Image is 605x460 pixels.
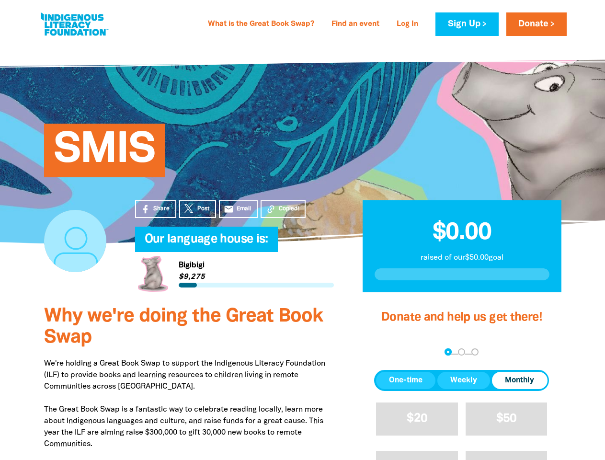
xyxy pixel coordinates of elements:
[407,413,427,424] span: $20
[153,205,170,213] span: Share
[145,234,268,252] span: Our language house is:
[433,222,491,244] span: $0.00
[505,375,534,386] span: Monthly
[202,17,320,32] a: What is the Great Book Swap?
[44,308,323,346] span: Why we're doing the Great Book Swap
[197,205,209,213] span: Post
[435,12,498,36] a: Sign Up
[471,348,479,356] button: Navigate to step 3 of 3 to enter your payment details
[54,131,155,177] span: SMIS
[492,372,547,389] button: Monthly
[179,200,216,218] a: Post
[237,205,251,213] span: Email
[135,242,334,248] h6: My Team
[375,252,549,264] p: raised of our $50.00 goal
[389,375,422,386] span: One-time
[376,402,458,436] button: $20
[496,413,517,424] span: $50
[376,372,435,389] button: One-time
[458,348,465,356] button: Navigate to step 2 of 3 to enter your details
[466,402,548,436] button: $50
[381,312,542,323] span: Donate and help us get there!
[391,17,424,32] a: Log In
[326,17,385,32] a: Find an event
[374,370,549,391] div: Donation frequency
[279,205,299,213] span: Copied!
[135,200,176,218] a: Share
[450,375,477,386] span: Weekly
[219,200,258,218] a: emailEmail
[224,204,234,214] i: email
[261,200,306,218] button: Copied!
[437,372,490,389] button: Weekly
[445,348,452,356] button: Navigate to step 1 of 3 to enter your donation amount
[506,12,567,36] a: Donate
